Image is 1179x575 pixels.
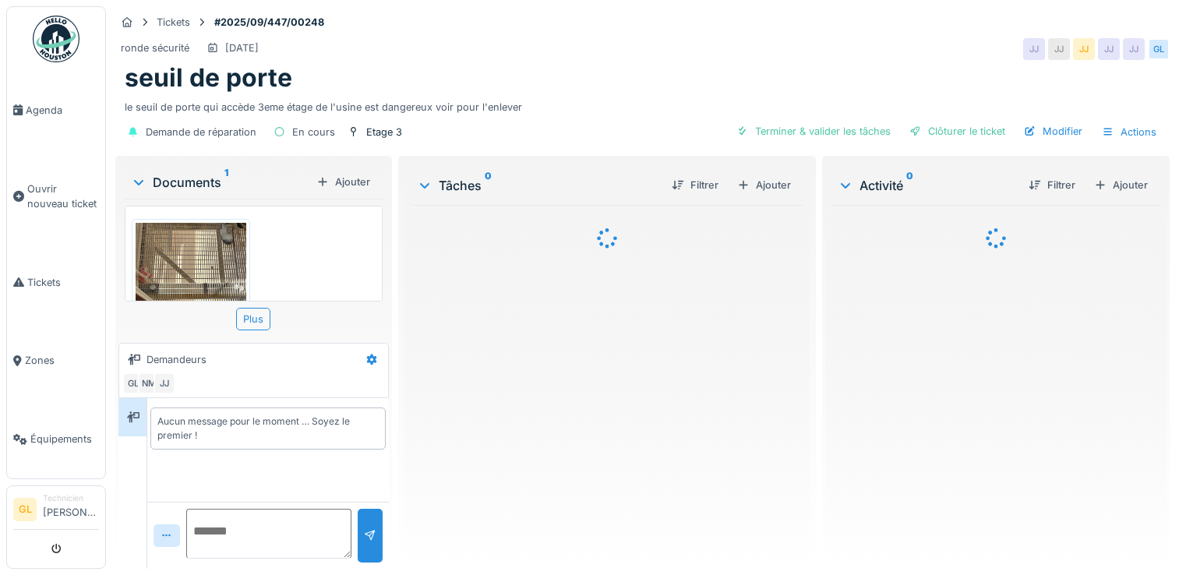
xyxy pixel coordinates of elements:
div: ronde sécurité [121,41,189,55]
strong: #2025/09/447/00248 [208,15,330,30]
div: Aucun message pour le moment … Soyez le premier ! [157,414,379,443]
span: Zones [25,353,99,368]
div: [DATE] [225,41,259,55]
span: Tickets [27,275,99,290]
div: JJ [1098,38,1120,60]
div: Etage 3 [366,125,402,139]
div: Ajouter [310,171,376,192]
div: Documents [131,173,310,192]
div: Ajouter [1088,175,1154,196]
img: w1gmgdg7b91mf6ae1qfiuwbgy92r [136,223,246,371]
div: JJ [1048,38,1070,60]
div: Filtrer [1022,175,1082,196]
span: Agenda [26,103,99,118]
a: GL Technicien[PERSON_NAME] [13,492,99,530]
a: Zones [7,322,105,400]
img: Badge_color-CXgf-gQk.svg [33,16,79,62]
sup: 0 [906,176,913,195]
a: Tickets [7,243,105,322]
div: En cours [292,125,335,139]
div: Actions [1095,121,1163,143]
div: Tâches [417,176,659,195]
h1: seuil de porte [125,63,292,93]
a: Ouvrir nouveau ticket [7,150,105,243]
a: Équipements [7,400,105,478]
div: NM [138,372,160,394]
div: Terminer & valider les tâches [730,121,897,142]
li: GL [13,498,37,521]
div: Tickets [157,15,190,30]
sup: 0 [485,176,492,195]
div: GL [1148,38,1170,60]
a: Agenda [7,71,105,150]
div: Modifier [1018,121,1089,142]
div: JJ [1023,38,1045,60]
div: JJ [154,372,175,394]
div: Clôturer le ticket [903,121,1011,142]
div: Activité [838,176,1016,195]
div: Plus [236,308,270,330]
span: Ouvrir nouveau ticket [27,182,99,211]
div: JJ [1123,38,1145,60]
li: [PERSON_NAME] [43,492,99,526]
div: Filtrer [665,175,725,196]
div: GL [122,372,144,394]
div: le seuil de porte qui accède 3eme étage de l'usine est dangereux voir pour l'enlever [125,93,1160,115]
sup: 1 [224,173,228,192]
span: Équipements [30,432,99,446]
div: Demandeurs [146,352,207,367]
div: Ajouter [731,175,797,196]
div: JJ [1073,38,1095,60]
div: Technicien [43,492,99,504]
div: Demande de réparation [146,125,256,139]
